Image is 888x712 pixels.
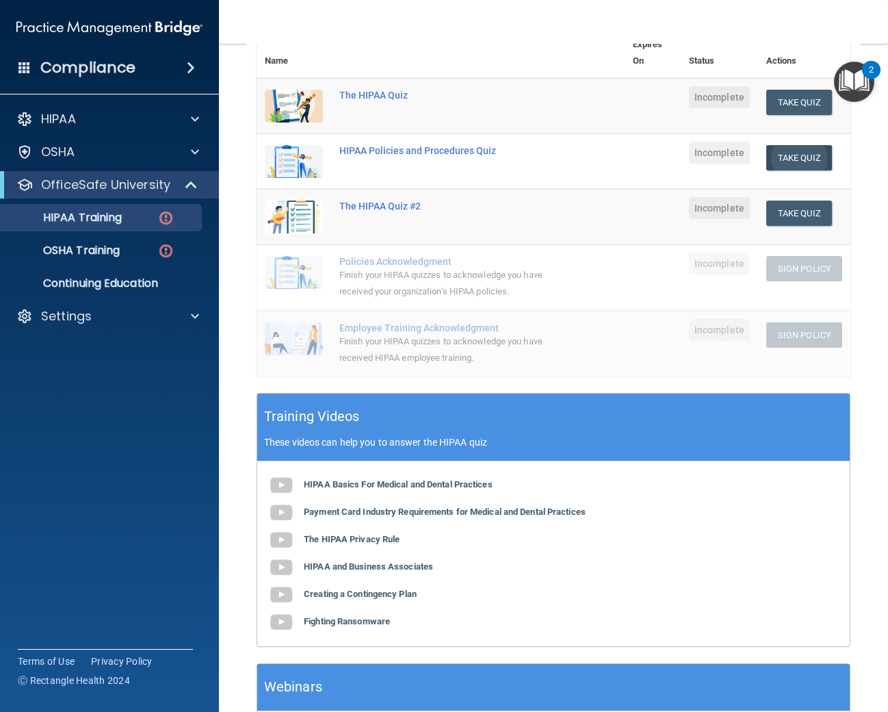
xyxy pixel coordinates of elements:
span: Incomplete [689,319,750,341]
button: Sign Policy [766,256,842,281]
p: Continuing Education [9,277,196,290]
img: gray_youtube_icon.38fcd6cc.png [267,554,295,581]
img: danger-circle.6113f641.png [157,209,174,227]
div: Finish your HIPAA quizzes to acknowledge you have received your organization’s HIPAA policies. [339,267,556,300]
span: Incomplete [689,197,750,219]
a: Privacy Policy [91,654,153,668]
b: Fighting Ransomware [304,616,390,626]
a: HIPAA [16,111,199,127]
p: These videos can help you to answer the HIPAA quiz [264,437,843,448]
span: Incomplete [689,253,750,275]
div: 2 [869,70,874,88]
span: Incomplete [689,86,750,108]
h5: Webinars [264,675,322,699]
div: The HIPAA Quiz [339,90,556,101]
th: Actions [758,28,850,78]
div: The HIPAA Quiz #2 [339,201,556,212]
span: Ⓒ Rectangle Health 2024 [18,674,130,687]
img: gray_youtube_icon.38fcd6cc.png [267,609,295,636]
img: gray_youtube_icon.38fcd6cc.png [267,472,295,499]
p: Settings [41,308,92,325]
b: Creating a Contingency Plan [304,589,417,599]
b: HIPAA Basics For Medical and Dental Practices [304,479,493,489]
div: Policies Acknowledgment [339,256,556,267]
a: OfficeSafe University [16,177,198,193]
h4: Compliance [40,58,135,77]
iframe: Drift Widget Chat Controller [651,615,872,670]
img: gray_youtube_icon.38fcd6cc.png [267,526,295,554]
div: Employee Training Acknowledgment [339,322,556,333]
div: Finish your HIPAA quizzes to acknowledge you have received HIPAA employee training. [339,333,556,366]
img: danger-circle.6113f641.png [157,242,174,259]
th: Name [257,28,331,78]
th: Expires On [625,28,681,78]
a: OSHA [16,144,199,160]
p: HIPAA [41,111,76,127]
b: The HIPAA Privacy Rule [304,534,400,544]
a: Terms of Use [18,654,75,668]
span: Incomplete [689,142,750,164]
b: Payment Card Industry Requirements for Medical and Dental Practices [304,507,586,517]
b: HIPAA and Business Associates [304,561,433,572]
h5: Training Videos [264,405,360,429]
p: OfficeSafe University [41,177,170,193]
img: gray_youtube_icon.38fcd6cc.png [267,581,295,609]
p: OSHA [41,144,75,160]
button: Take Quiz [766,145,832,170]
img: gray_youtube_icon.38fcd6cc.png [267,499,295,526]
a: Settings [16,308,199,325]
p: HIPAA Training [9,211,122,225]
button: Take Quiz [766,201,832,226]
img: PMB logo [16,14,203,42]
th: Status [681,28,758,78]
button: Open Resource Center, 2 new notifications [834,62,874,102]
p: OSHA Training [9,244,120,257]
button: Sign Policy [766,322,842,348]
div: HIPAA Policies and Procedures Quiz [339,145,556,156]
button: Take Quiz [766,90,832,115]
